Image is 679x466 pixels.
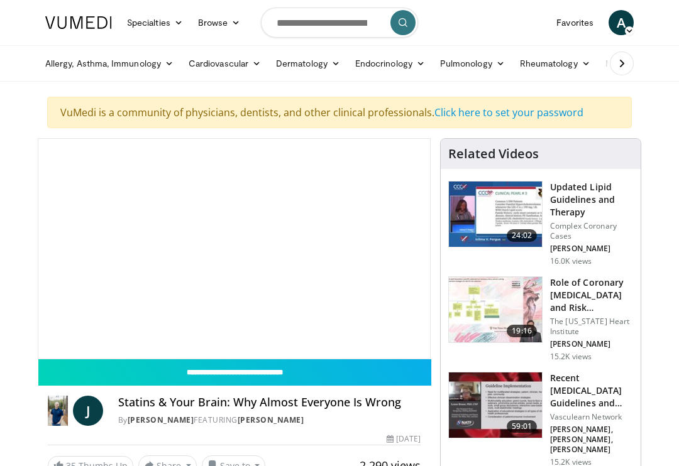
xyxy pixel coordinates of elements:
h3: Updated Lipid Guidelines and Therapy [550,181,633,219]
a: Click here to set your password [434,106,583,119]
img: 87825f19-cf4c-4b91-bba1-ce218758c6bb.150x105_q85_crop-smart_upscale.jpg [449,372,542,438]
div: [DATE] [387,433,421,445]
p: 16.0K views [550,256,592,266]
a: Cardiovascular [181,51,268,76]
a: Pulmonology [433,51,512,76]
p: [PERSON_NAME], [PERSON_NAME], [PERSON_NAME] [550,425,633,455]
h4: Statins & Your Brain: Why Almost Everyone Is Wrong [118,396,421,409]
a: 19:16 Role of Coronary [MEDICAL_DATA] and Risk Stratification The [US_STATE] Heart Institute [PER... [448,276,633,362]
a: Favorites [549,10,601,35]
a: Dermatology [268,51,348,76]
a: [PERSON_NAME] [128,415,194,425]
a: A [609,10,634,35]
p: [PERSON_NAME] [550,339,633,349]
p: [PERSON_NAME] [550,244,633,254]
video-js: Video Player [38,139,430,359]
a: 24:02 Updated Lipid Guidelines and Therapy Complex Coronary Cases [PERSON_NAME] 16.0K views [448,181,633,266]
a: [PERSON_NAME] [238,415,304,425]
h4: Related Videos [448,146,539,161]
p: The [US_STATE] Heart Institute [550,317,633,337]
span: 24:02 [507,229,537,242]
p: Complex Coronary Cases [550,221,633,241]
h3: Role of Coronary [MEDICAL_DATA] and Risk Stratification [550,276,633,314]
a: Rheumatology [512,51,598,76]
img: VuMedi Logo [45,16,112,29]
div: By FEATURING [118,415,421,426]
p: Vasculearn Network [550,412,633,422]
img: 77f671eb-9394-4acc-bc78-a9f077f94e00.150x105_q85_crop-smart_upscale.jpg [449,182,542,247]
span: 59:01 [507,420,537,433]
a: J [73,396,103,426]
h3: Recent [MEDICAL_DATA] Guidelines and Integration into Clinical Practice [550,372,633,409]
img: Dr. Jordan Rennicke [48,396,68,426]
p: 15.2K views [550,352,592,362]
div: VuMedi is a community of physicians, dentists, and other clinical professionals. [47,97,632,128]
a: Browse [190,10,248,35]
input: Search topics, interventions [261,8,418,38]
img: 1efa8c99-7b8a-4ab5-a569-1c219ae7bd2c.150x105_q85_crop-smart_upscale.jpg [449,277,542,342]
a: Endocrinology [348,51,433,76]
a: Allergy, Asthma, Immunology [38,51,181,76]
span: 19:16 [507,325,537,337]
a: Specialties [119,10,190,35]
